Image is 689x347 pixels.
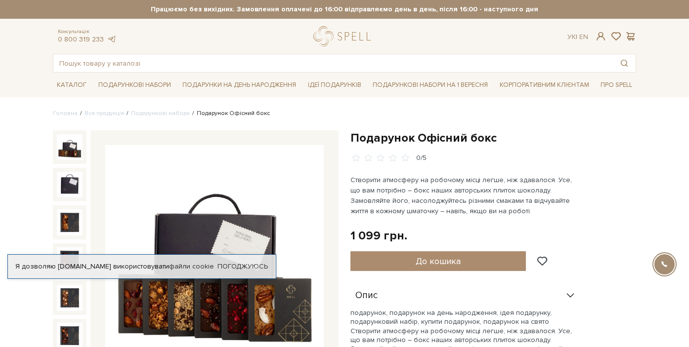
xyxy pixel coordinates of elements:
[576,33,577,41] span: |
[416,256,461,267] span: До кошика
[579,33,588,41] a: En
[416,154,427,163] div: 0/5
[350,130,636,146] h1: Подарунок Офісний бокс
[178,77,300,93] span: Подарунки на День народження
[169,262,214,270] a: файли cookie
[350,228,407,243] div: 1 099 грн.
[304,77,365,93] span: Ідеї подарунків
[597,77,636,93] span: Про Spell
[131,110,190,117] a: Подарункові набори
[85,110,124,117] a: Вся продукція
[53,5,636,14] strong: Працюємо без вихідних. Замовлення оплачені до 16:00 відправляємо день в день, після 16:00 - насту...
[57,209,83,235] img: Подарунок Офісний бокс
[57,247,83,273] img: Подарунок Офісний бокс
[350,175,582,216] p: Створити атмосферу на робочому місці легше, ніж здавалося. Усе, що вам потрібно – бокс наших авто...
[369,77,492,93] a: Подарункові набори на 1 Вересня
[355,291,378,300] span: Опис
[58,29,116,35] span: Консультація:
[53,54,613,72] input: Пошук товару у каталозі
[53,77,90,93] span: Каталог
[58,35,104,43] a: 0 800 319 233
[53,110,78,117] a: Головна
[567,33,588,41] div: Ук
[190,109,270,118] li: Подарунок Офісний бокс
[94,77,175,93] span: Подарункові набори
[57,172,83,197] img: Подарунок Офісний бокс
[57,285,83,310] img: Подарунок Офісний бокс
[613,54,636,72] button: Пошук товару у каталозі
[496,77,593,93] a: Корпоративним клієнтам
[8,262,276,271] div: Я дозволяю [DOMAIN_NAME] використовувати
[106,35,116,43] a: telegram
[57,134,83,160] img: Подарунок Офісний бокс
[350,251,526,271] button: До кошика
[313,26,375,46] a: logo
[217,262,268,271] a: Погоджуюсь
